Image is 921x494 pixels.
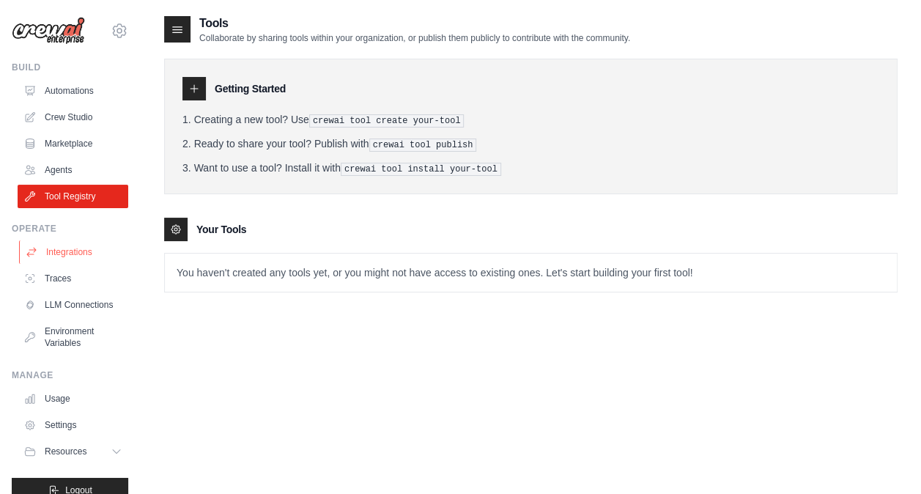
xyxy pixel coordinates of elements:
a: Traces [18,267,128,290]
pre: crewai tool create your-tool [309,114,465,128]
div: Manage [12,369,128,381]
li: Ready to share your tool? Publish with [182,136,879,152]
a: Marketplace [18,132,128,155]
a: Tool Registry [18,185,128,208]
h3: Your Tools [196,222,246,237]
p: You haven't created any tools yet, or you might not have access to existing ones. Let's start bui... [165,254,897,292]
a: Automations [18,79,128,103]
h2: Tools [199,15,630,32]
a: Usage [18,387,128,410]
li: Creating a new tool? Use [182,112,879,128]
button: Resources [18,440,128,463]
h3: Getting Started [215,81,286,96]
span: Resources [45,446,86,457]
a: Environment Variables [18,320,128,355]
a: Settings [18,413,128,437]
pre: crewai tool publish [369,139,477,152]
a: Crew Studio [18,106,128,129]
a: Integrations [19,240,130,264]
div: Operate [12,223,128,235]
img: Logo [12,17,85,45]
a: Agents [18,158,128,182]
p: Collaborate by sharing tools within your organization, or publish them publicly to contribute wit... [199,32,630,44]
li: Want to use a tool? Install it with [182,161,879,176]
a: LLM Connections [18,293,128,317]
div: Build [12,62,128,73]
pre: crewai tool install your-tool [341,163,501,176]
